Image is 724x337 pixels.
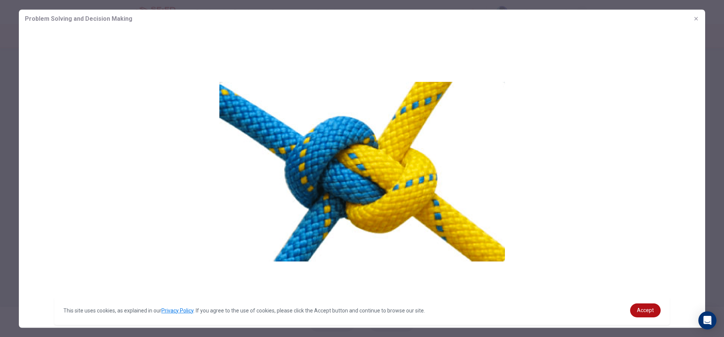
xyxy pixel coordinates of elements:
[54,296,670,325] div: cookieconsent
[19,28,705,314] img: fallback image
[25,14,132,23] span: Problem Solving and Decision Making
[63,308,425,314] span: This site uses cookies, as explained in our . If you agree to the use of cookies, please click th...
[637,307,654,313] span: Accept
[698,311,716,329] div: Open Intercom Messenger
[630,303,661,317] a: dismiss cookie message
[161,308,193,314] a: Privacy Policy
